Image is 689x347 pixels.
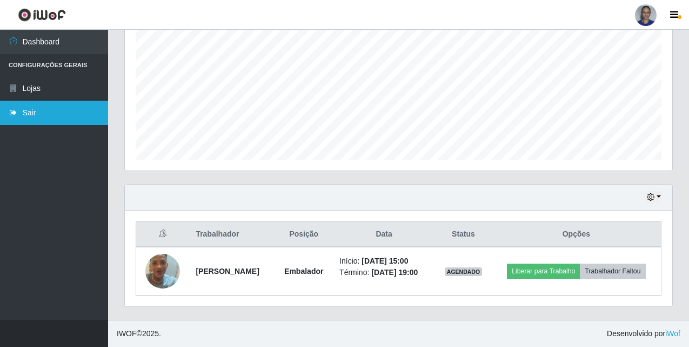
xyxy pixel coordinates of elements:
span: IWOF [117,329,137,338]
img: 1734287030319.jpeg [145,240,180,302]
th: Status [435,222,492,247]
th: Opções [492,222,661,247]
a: iWof [665,329,680,338]
th: Trabalhador [189,222,275,247]
button: Liberar para Trabalho [507,264,580,279]
li: Término: [339,267,429,278]
time: [DATE] 15:00 [362,257,408,265]
img: CoreUI Logo [18,8,66,22]
li: Início: [339,256,429,267]
strong: [PERSON_NAME] [196,267,259,276]
span: © 2025 . [117,328,161,339]
span: Desenvolvido por [607,328,680,339]
th: Posição [275,222,333,247]
th: Data [333,222,435,247]
button: Trabalhador Faltou [580,264,645,279]
strong: Embalador [284,267,323,276]
span: AGENDADO [445,267,483,276]
time: [DATE] 19:00 [371,268,418,277]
